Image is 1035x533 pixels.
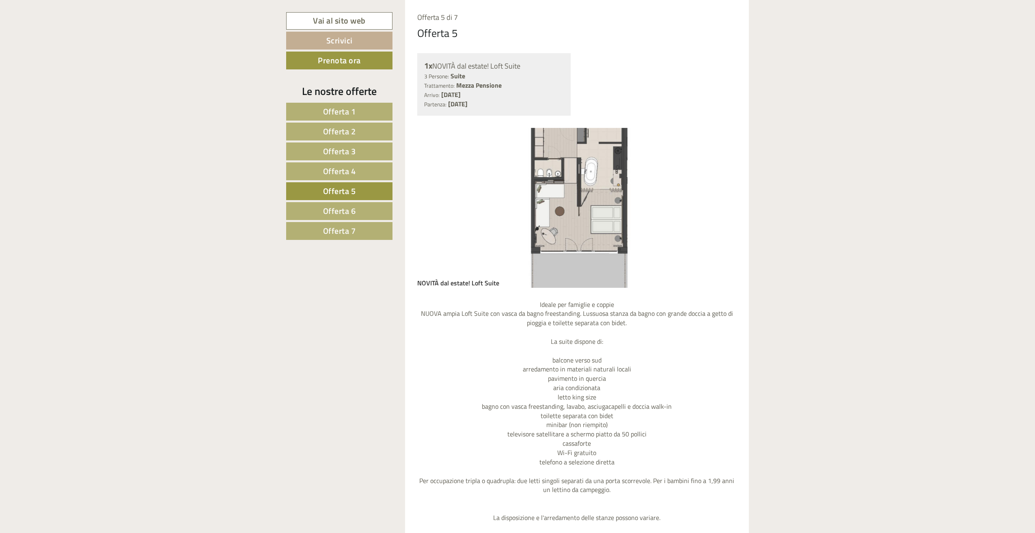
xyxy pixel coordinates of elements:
small: 16:58 [203,39,308,45]
span: Offerta 3 [323,145,356,158]
b: Mezza Pensione [456,80,502,90]
small: Trattamento: [424,82,455,90]
button: Previous [431,198,440,218]
small: 3 Persone: [424,72,449,80]
a: Prenota ora [286,52,392,69]
b: 1x [424,59,432,72]
a: Scrivici [286,32,392,50]
a: Vai al sito web [286,12,392,30]
div: Le nostre offerte [286,84,392,99]
div: Offerta 5 [417,26,458,41]
b: Suite [451,71,465,81]
small: Arrivo: [424,91,440,99]
p: Ideale per famiglie e coppie NUOVA ampia Loft Suite con vasca da bagno freestanding. Lussuosa sta... [417,300,737,522]
span: Offerta 2 [323,125,356,138]
div: Buon giorno, come possiamo aiutarla? [199,22,314,47]
div: domenica [140,6,181,20]
small: Partenza: [424,100,446,108]
span: Offerta 5 di 7 [417,12,458,23]
button: Invia [277,210,320,228]
div: NOVITÀ dal estate! Loft Suite [424,60,564,72]
span: Offerta 1 [323,105,356,118]
span: Offerta 4 [323,165,356,177]
img: image [417,128,737,288]
span: Offerta 7 [323,224,356,237]
span: Offerta 6 [323,205,356,217]
b: [DATE] [441,90,461,99]
div: Lei [203,24,308,30]
button: Next [714,198,722,218]
div: NOVITÀ dal estate! Loft Suite [417,272,511,288]
span: Offerta 5 [323,185,356,197]
b: [DATE] [448,99,468,109]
